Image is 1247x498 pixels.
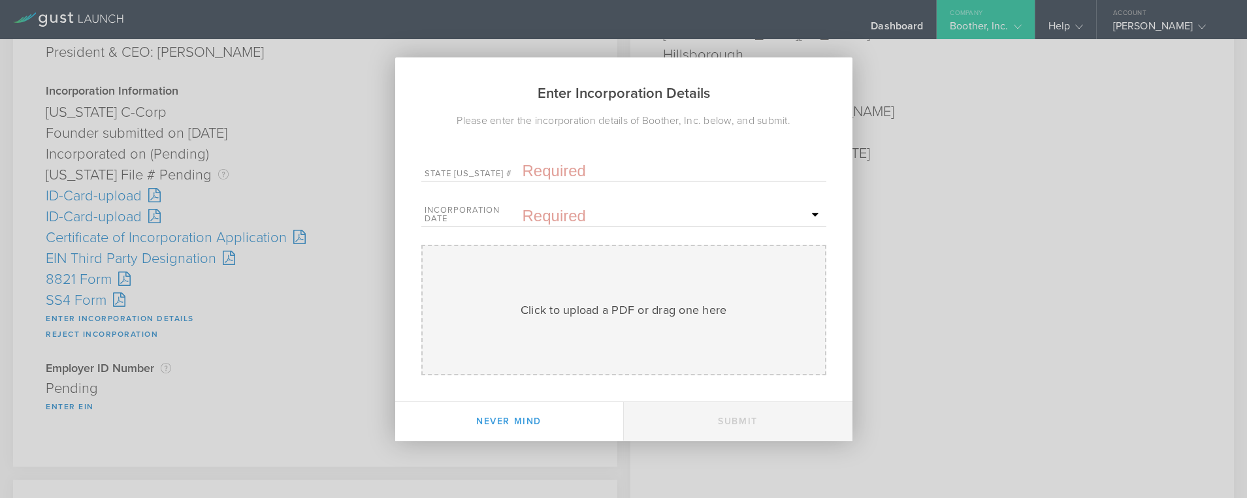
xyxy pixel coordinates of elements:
[523,206,823,226] input: Required
[395,57,852,113] h2: Enter Incorporation Details
[395,402,624,441] button: Never mind
[425,206,523,226] label: Incorporation Date
[523,161,823,181] input: Required
[521,302,727,319] div: Click to upload a PDF or drag one here
[425,170,523,181] label: State [US_STATE] #
[395,113,852,129] div: Please enter the incorporation details of Boother, Inc. below, and submit.
[1182,435,1247,498] iframe: Chat Widget
[624,402,852,441] button: Submit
